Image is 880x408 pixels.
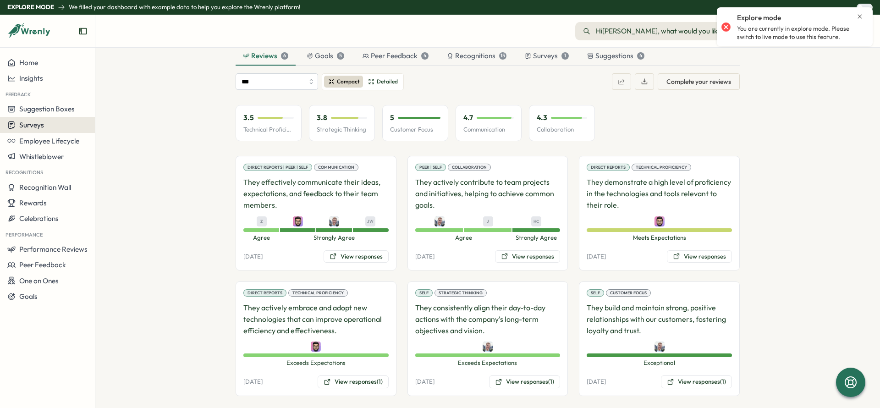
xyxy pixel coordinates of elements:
[415,289,433,297] div: Self
[243,378,263,386] p: [DATE]
[448,164,491,171] div: Collaboration
[19,245,88,254] span: Performance Reviews
[499,52,506,60] div: 15
[537,113,547,123] p: 4.3
[317,113,327,123] p: 3.8
[654,342,665,352] img: Matthew Brooks
[587,253,606,261] p: [DATE]
[19,292,38,301] span: Goals
[337,52,344,60] div: 5
[243,253,263,261] p: [DATE]
[19,260,66,269] span: Peer Feedback
[415,253,434,261] p: [DATE]
[495,250,560,263] button: View responses
[415,302,561,336] p: They consistently align their day-to-day actions with the company's long-term objectives and vision.
[367,218,374,225] span: JW
[525,51,569,61] div: Surveys
[667,250,732,263] button: View responses
[19,121,44,129] span: Surveys
[324,250,389,263] button: View responses
[307,51,344,61] div: Goals
[69,3,300,11] p: We filled your dashboard with example data to help you explore the Wrenly platform!
[533,218,539,225] span: HC
[243,164,312,171] div: Direct Reports | Peer | Self
[421,52,429,60] div: 4
[415,359,561,367] span: Exceeds Expectations
[363,51,429,61] div: Peer Feedback
[537,126,587,134] p: Collaboration
[19,58,38,67] span: Home
[596,26,743,36] span: Hi [PERSON_NAME] , what would you like to do?
[415,234,512,242] span: Agree
[737,25,863,41] p: You are currently in explore mode. Please switch to live mode to use this feature.
[434,216,445,226] img: Matthew Brooks
[587,51,644,61] div: Suggestions
[415,378,434,386] p: [DATE]
[293,216,303,226] img: Ali
[243,289,286,297] div: Direct Reports
[19,214,59,223] span: Celebrations
[78,27,88,36] button: Expand sidebar
[288,289,348,297] div: Technical Proficiency
[637,52,644,60] div: 4
[281,52,288,60] div: 6
[7,3,54,11] p: Explore Mode
[587,302,732,336] p: They build and maintain strong, positive relationships with our customers, fostering loyalty and ...
[587,164,630,171] div: Direct Reports
[434,289,487,297] div: Strategic Thinking
[280,234,388,242] span: Strongly Agree
[587,176,732,210] p: They demonstrate a high level of proficiency in the technologies and tools relevant to their role.
[243,234,280,242] span: Agree
[463,126,514,134] p: Communication
[243,302,389,336] p: They actively embrace and adopt new technologies that can improve operational efficiency and effe...
[463,113,473,123] p: 4.7
[318,375,389,388] button: View responses(1)
[587,359,732,367] span: Exceptional
[243,113,254,123] p: 3.5
[737,13,781,23] p: Explore mode
[632,164,691,171] div: Technical Proficiency
[19,137,79,145] span: Employee Lifecycle
[377,77,398,86] span: Detailed
[447,51,506,61] div: Recognitions
[311,342,321,352] img: Ali
[337,77,360,86] span: Compact
[654,216,665,226] img: Ali
[260,218,263,225] span: Z
[243,359,389,367] span: Exceeds Expectations
[487,218,489,225] span: J
[243,126,294,134] p: Technical Proficiency
[483,342,493,352] img: Matthew Brooks
[390,126,440,134] p: Customer Focus
[489,375,560,388] button: View responses(1)
[512,234,561,242] span: Strongly Agree
[19,198,47,207] span: Rewards
[415,176,561,210] p: They actively contribute to team projects and initiatives, helping to achieve common goals.
[19,276,59,285] span: One on Ones
[666,74,731,89] span: Complete your reviews
[415,164,446,171] div: Peer | Self
[661,375,732,388] button: View responses(1)
[317,126,367,134] p: Strategic Thinking
[243,176,389,210] p: They effectively communicate their ideas, expectations, and feedback to their team members.
[587,234,732,242] span: Meets Expectations
[856,13,863,20] button: Close notification
[243,51,288,61] div: Reviews
[587,378,606,386] p: [DATE]
[19,105,75,113] span: Suggestion Boxes
[314,164,358,171] div: Communication
[587,289,604,297] div: Self
[19,183,71,192] span: Recognition Wall
[390,113,394,123] p: 5
[19,152,64,161] span: Whistleblower
[658,73,740,90] button: Complete your reviews
[329,216,339,226] img: Matthew Brooks
[606,289,651,297] div: Customer Focus
[561,52,569,60] div: 1
[19,74,43,83] span: Insights
[575,22,751,40] button: Hi[PERSON_NAME], what would you like to do?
